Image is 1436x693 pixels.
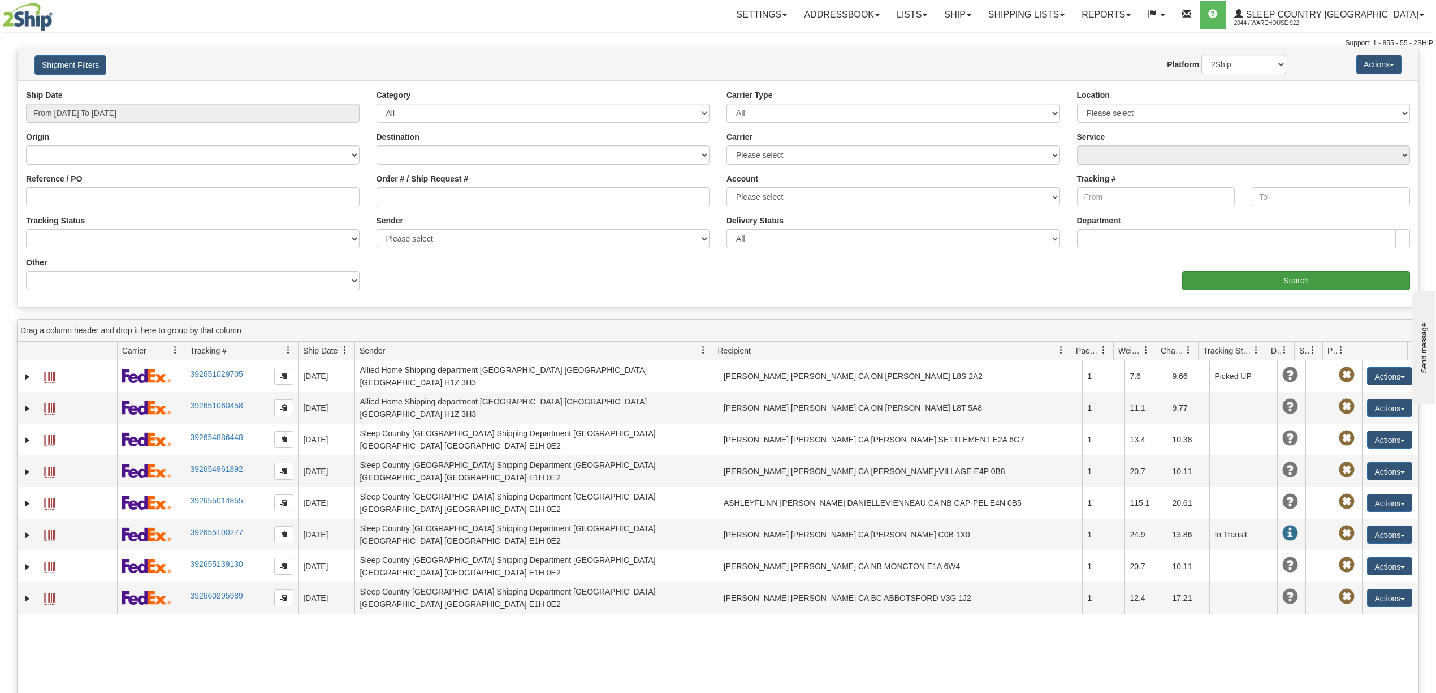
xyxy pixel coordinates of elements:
[22,434,33,446] a: Expand
[34,55,106,75] button: Shipment Filters
[1339,431,1355,446] span: Pickup Not Assigned
[1182,271,1410,290] input: Search
[1339,462,1355,478] span: Pickup Not Assigned
[44,525,55,543] a: Label
[18,320,1418,342] div: grid grouping header
[1094,341,1113,360] a: Packages filter column settings
[1124,424,1167,455] td: 13.4
[335,341,354,360] a: Ship Date filter column settings
[274,526,293,543] button: Copy to clipboard
[719,392,1083,424] td: [PERSON_NAME] [PERSON_NAME] CA ON [PERSON_NAME] L8T 5A8
[354,360,719,392] td: Allied Home Shipping department [GEOGRAPHIC_DATA] [GEOGRAPHIC_DATA] [GEOGRAPHIC_DATA] H1Z 3H3
[274,431,293,448] button: Copy to clipboard
[122,401,171,415] img: 2 - FedEx Express®
[354,582,719,614] td: Sleep Country [GEOGRAPHIC_DATA] Shipping Department [GEOGRAPHIC_DATA] [GEOGRAPHIC_DATA] [GEOGRAPH...
[1367,462,1412,480] button: Actions
[1303,341,1322,360] a: Shipment Issues filter column settings
[22,593,33,604] a: Expand
[1282,462,1298,478] span: Unknown
[1082,360,1124,392] td: 1
[1367,431,1412,449] button: Actions
[190,433,243,442] a: 392654886448
[190,528,243,537] a: 392655100277
[1136,341,1156,360] a: Weight filter column settings
[1082,455,1124,487] td: 1
[1124,582,1167,614] td: 12.4
[298,550,354,582] td: [DATE]
[1179,341,1198,360] a: Charge filter column settings
[377,173,469,184] label: Order # / Ship Request #
[26,257,47,268] label: Other
[44,493,55,511] a: Label
[1167,455,1209,487] td: 10.11
[1367,557,1412,575] button: Actions
[1167,519,1209,550] td: 13.86
[1073,1,1139,29] a: Reports
[726,215,784,226] label: Delivery Status
[122,591,171,605] img: 2 - FedEx Express®
[22,530,33,541] a: Expand
[274,463,293,480] button: Copy to clipboard
[190,345,227,356] span: Tracking #
[1271,345,1281,356] span: Delivery Status
[1167,59,1199,70] label: Platform
[718,345,751,356] span: Recipient
[354,392,719,424] td: Allied Home Shipping department [GEOGRAPHIC_DATA] [GEOGRAPHIC_DATA] [GEOGRAPHIC_DATA] H1Z 3H3
[377,89,411,101] label: Category
[1161,345,1184,356] span: Charge
[1226,1,1433,29] a: Sleep Country [GEOGRAPHIC_DATA] 2044 / Warehouse 922
[122,464,171,478] img: 2 - FedEx Express®
[1282,589,1298,605] span: Unknown
[1339,589,1355,605] span: Pickup Not Assigned
[44,557,55,575] a: Label
[1243,10,1418,19] span: Sleep Country [GEOGRAPHIC_DATA]
[190,369,243,378] a: 392651029705
[1077,173,1116,184] label: Tracking #
[1077,215,1121,226] label: Department
[694,341,713,360] a: Sender filter column settings
[22,466,33,477] a: Expand
[279,341,298,360] a: Tracking # filter column settings
[1167,550,1209,582] td: 10.11
[719,582,1083,614] td: [PERSON_NAME] [PERSON_NAME] CA BC ABBOTSFORD V3G 1J2
[1124,392,1167,424] td: 11.1
[1234,18,1319,29] span: 2044 / Warehouse 922
[888,1,936,29] a: Lists
[44,398,55,416] a: Label
[1082,487,1124,519] td: 1
[1367,494,1412,512] button: Actions
[1275,341,1294,360] a: Delivery Status filter column settings
[298,582,354,614] td: [DATE]
[354,550,719,582] td: Sleep Country [GEOGRAPHIC_DATA] Shipping Department [GEOGRAPHIC_DATA] [GEOGRAPHIC_DATA] [GEOGRAPH...
[719,424,1083,455] td: [PERSON_NAME] [PERSON_NAME] CA [PERSON_NAME] SETTLEMENT E2A 6G7
[1367,526,1412,544] button: Actions
[1247,341,1266,360] a: Tracking Status filter column settings
[22,498,33,509] a: Expand
[1339,557,1355,573] span: Pickup Not Assigned
[22,371,33,382] a: Expand
[1339,367,1355,383] span: Pickup Not Assigned
[274,558,293,575] button: Copy to clipboard
[274,494,293,511] button: Copy to clipboard
[719,550,1083,582] td: [PERSON_NAME] [PERSON_NAME] CA NB MONCTON E1A 6W4
[26,89,63,101] label: Ship Date
[1167,424,1209,455] td: 10.38
[1167,582,1209,614] td: 17.21
[122,527,171,541] img: 2 - FedEx Express®
[190,401,243,410] a: 392651060458
[1082,550,1124,582] td: 1
[1076,345,1100,356] span: Packages
[1124,455,1167,487] td: 20.7
[22,403,33,414] a: Expand
[719,519,1083,550] td: [PERSON_NAME] [PERSON_NAME] CA [PERSON_NAME] C0B 1X0
[1082,519,1124,550] td: 1
[298,360,354,392] td: [DATE]
[44,430,55,448] a: Label
[1282,431,1298,446] span: Unknown
[1209,519,1277,550] td: In Transit
[298,455,354,487] td: [DATE]
[1082,582,1124,614] td: 1
[190,496,243,505] a: 392655014855
[1077,187,1235,206] input: From
[1282,494,1298,510] span: Unknown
